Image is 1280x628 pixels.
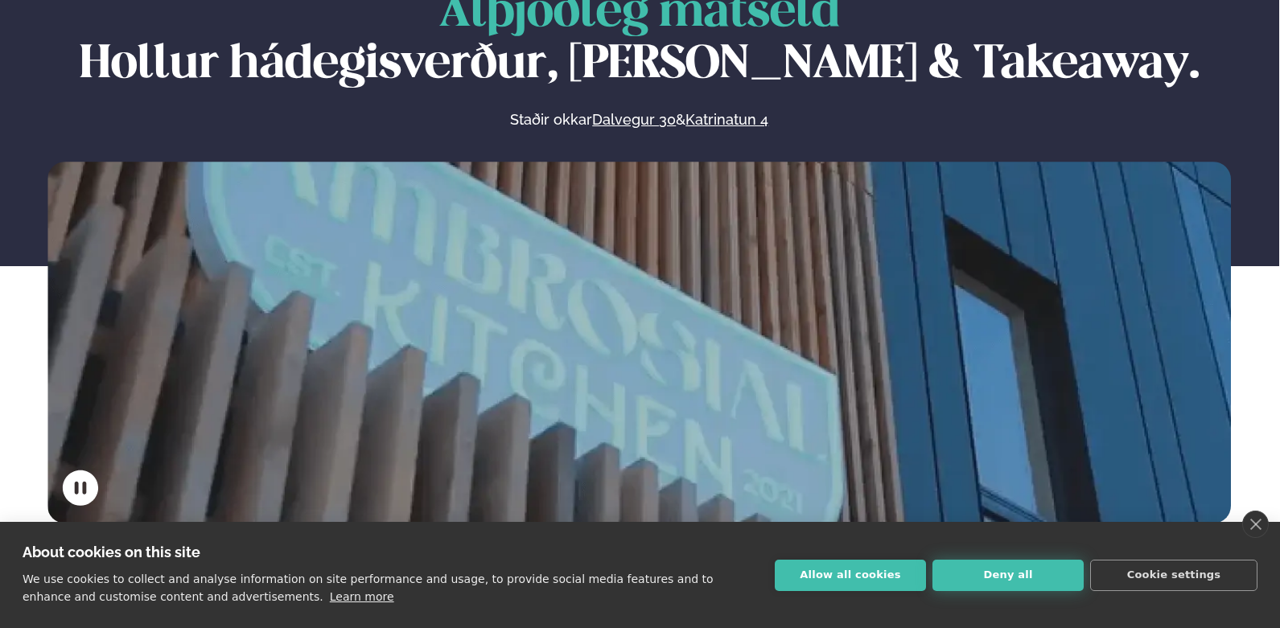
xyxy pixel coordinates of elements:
a: Learn more [330,590,394,603]
strong: About cookies on this site [23,544,200,560]
p: We use cookies to collect and analyse information on site performance and usage, to provide socia... [23,573,714,603]
p: Staðir okkar & [335,110,944,129]
button: Cookie settings [1090,560,1257,591]
a: Katrinatun 4 [685,110,768,129]
a: close [1242,511,1269,538]
button: Deny all [932,560,1084,591]
button: Allow all cookies [775,560,926,591]
a: Dalvegur 30 [592,110,676,129]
